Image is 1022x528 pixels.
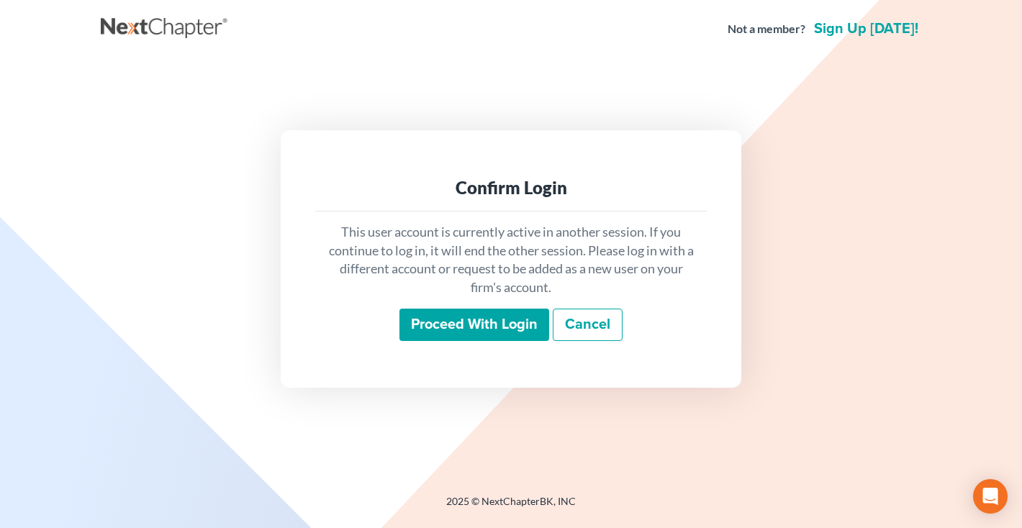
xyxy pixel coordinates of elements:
[327,176,695,199] div: Confirm Login
[399,309,549,342] input: Proceed with login
[973,479,1008,514] div: Open Intercom Messenger
[811,22,921,36] a: Sign up [DATE]!
[101,494,921,520] div: 2025 © NextChapterBK, INC
[728,21,805,37] strong: Not a member?
[327,223,695,297] p: This user account is currently active in another session. If you continue to log in, it will end ...
[553,309,623,342] a: Cancel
